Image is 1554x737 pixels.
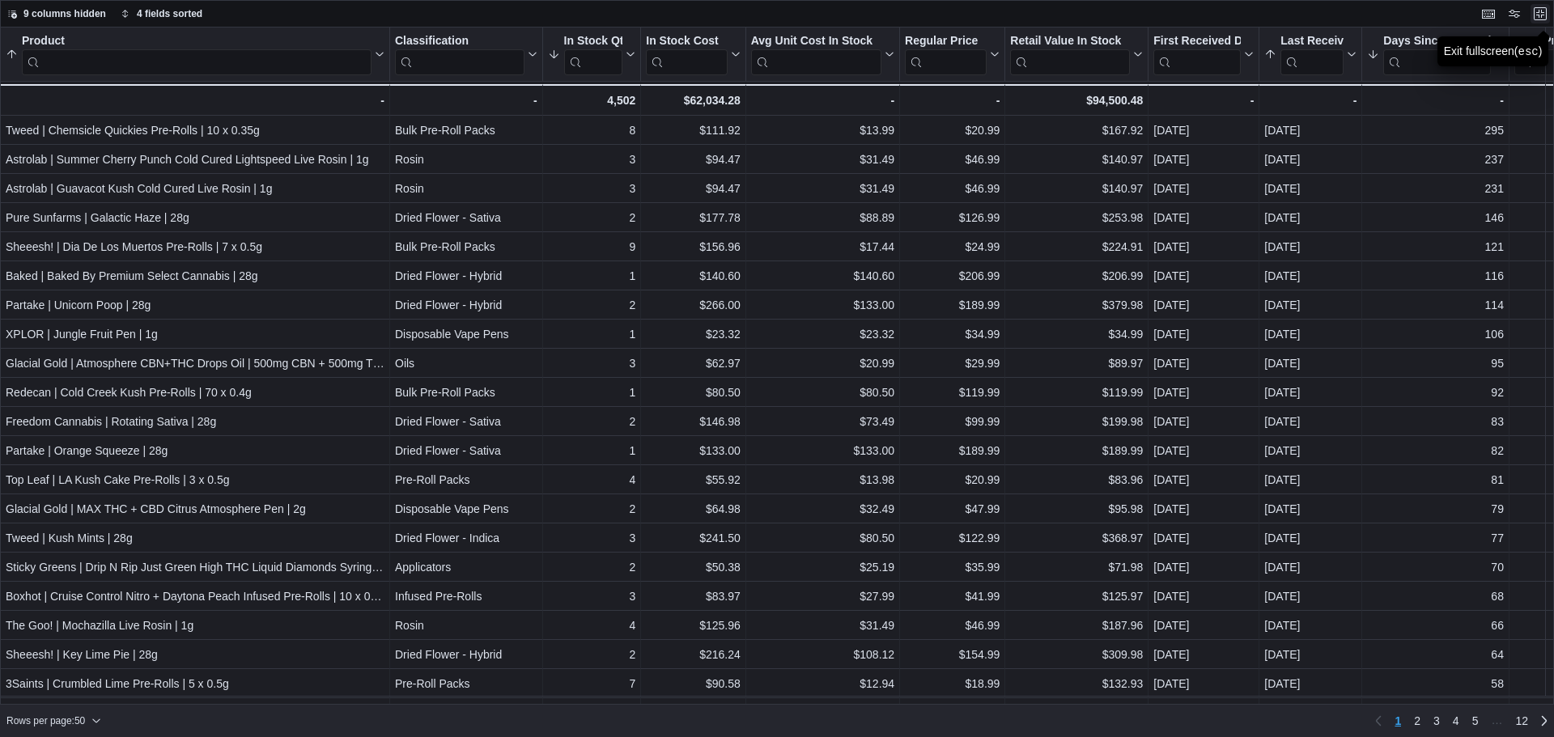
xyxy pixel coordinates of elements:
[751,34,881,75] div: Avg Unit Cost In Stock
[1367,616,1504,635] div: 66
[751,528,894,548] div: $80.50
[548,587,636,606] div: 3
[395,412,537,431] div: Dried Flower - Sativa
[395,34,524,49] div: Classification
[751,34,894,75] button: Avg Unit Cost In Stock
[6,266,384,286] div: Baked | Baked By Premium Select Cannabis | 28g
[905,34,987,49] div: Regular Price
[1153,616,1254,635] div: [DATE]
[395,674,537,693] div: Pre-Roll Packs
[395,470,537,489] div: Pre-Roll Packs
[1153,499,1254,519] div: [DATE]
[1367,528,1504,548] div: 77
[114,4,209,23] button: 4 fields sorted
[548,237,636,256] div: 9
[1264,208,1357,227] div: [DATE]
[1010,208,1143,227] div: $253.98
[1367,266,1504,286] div: 116
[1010,645,1143,664] div: $309.98
[1010,441,1143,460] div: $189.99
[1509,708,1535,734] a: Page 12 of 12
[1264,295,1357,315] div: [DATE]
[1153,179,1254,198] div: [DATE]
[395,150,537,169] div: Rosin
[1010,354,1143,373] div: $89.97
[905,324,1000,344] div: $34.99
[646,674,740,693] div: $90.58
[1367,237,1504,256] div: 121
[646,208,740,227] div: $177.78
[1505,4,1524,23] button: Display options
[1383,34,1491,49] div: Days Since Last Sold
[1479,4,1498,23] button: Keyboard shortcuts
[548,528,636,548] div: 3
[548,324,636,344] div: 1
[1010,412,1143,431] div: $199.98
[905,557,1000,577] div: $35.99
[395,324,537,344] div: Disposable Vape Pens
[1264,441,1357,460] div: [DATE]
[395,237,537,256] div: Bulk Pre-Roll Packs
[6,383,384,402] div: Redecan | Cold Creek Kush Pre-Rolls | 70 x 0.4g
[548,34,636,75] button: In Stock Qty
[1369,711,1388,731] button: Previous page
[1264,528,1357,548] div: [DATE]
[564,34,623,49] div: In Stock Qty
[6,150,384,169] div: Astrolab | Summer Cherry Punch Cold Cured Lightspeed Live Rosin | 1g
[1367,441,1504,460] div: 82
[6,645,384,664] div: Sheeesh! | Key Lime Pie | 28g
[1153,528,1254,548] div: [DATE]
[1153,121,1254,140] div: [DATE]
[548,441,636,460] div: 1
[137,7,202,20] span: 4 fields sorted
[1153,354,1254,373] div: [DATE]
[548,616,636,635] div: 4
[905,295,1000,315] div: $189.99
[1367,470,1504,489] div: 81
[646,499,740,519] div: $64.98
[1153,295,1254,315] div: [DATE]
[1472,713,1479,729] span: 5
[395,587,537,606] div: Infused Pre-Rolls
[548,179,636,198] div: 3
[1367,150,1504,169] div: 237
[6,412,384,431] div: Freedom Cannabis | Rotating Sativa | 28g
[751,266,894,286] div: $140.60
[751,587,894,606] div: $27.99
[751,616,894,635] div: $31.49
[646,441,740,460] div: $133.00
[1010,587,1143,606] div: $125.97
[548,470,636,489] div: 4
[1153,441,1254,460] div: [DATE]
[548,266,636,286] div: 1
[646,34,727,75] div: In Stock Cost
[751,703,894,722] div: $100.06
[905,237,1000,256] div: $24.99
[1367,703,1504,722] div: 57
[646,34,740,75] button: In Stock Cost
[646,121,740,140] div: $111.92
[646,470,740,489] div: $55.92
[1367,324,1504,344] div: 106
[646,150,740,169] div: $94.47
[1367,179,1504,198] div: 231
[646,587,740,606] div: $83.97
[6,324,384,344] div: XPLOR | Jungle Fruit Pen | 1g
[1010,34,1130,75] div: Retail Value In Stock
[646,645,740,664] div: $216.24
[6,34,384,75] button: Product
[23,7,106,20] span: 9 columns hidden
[646,557,740,577] div: $50.38
[646,616,740,635] div: $125.96
[751,121,894,140] div: $13.99
[751,150,894,169] div: $31.49
[6,237,384,256] div: Sheeesh! | Dia De Los Muertos Pre-Rolls | 7 x 0.5g
[395,557,537,577] div: Applicators
[1369,708,1554,734] nav: Pagination for preceding grid
[1414,713,1420,729] span: 2
[1010,674,1143,693] div: $132.93
[1010,557,1143,577] div: $71.98
[1367,295,1504,315] div: 114
[1367,121,1504,140] div: 295
[1153,237,1254,256] div: [DATE]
